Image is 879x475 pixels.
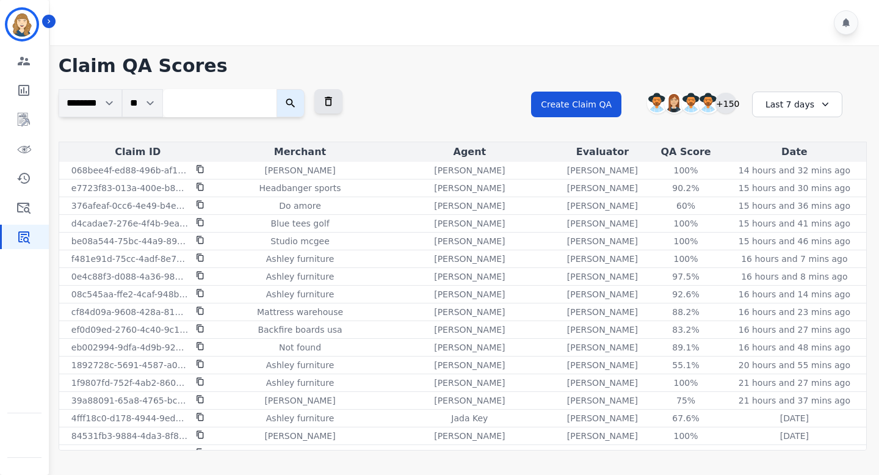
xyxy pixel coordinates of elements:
p: 9ad47164-3170-418a-aa1b-60fb794626cd [71,448,189,460]
div: QA Score [651,145,720,159]
p: Ashley furniture [266,359,334,371]
p: [PERSON_NAME] [434,200,505,212]
p: [PERSON_NAME] [264,430,335,442]
p: 15 hours and 41 mins ago [739,217,850,230]
div: Last 7 days [752,92,842,117]
div: 100% [659,235,714,247]
p: cf84d09a-9608-428a-819a-f7361887fa28 [71,306,189,318]
p: [PERSON_NAME] [567,182,638,194]
div: 100% [659,377,714,389]
div: +150 [715,93,736,114]
p: 068bee4f-ed88-496b-af11-7996e0cfd7d3 [71,164,189,176]
p: Ashley furniture [266,288,334,300]
p: [PERSON_NAME] [567,341,638,354]
p: 16 hours and 48 mins ago [739,341,850,354]
p: 08c545aa-ffe2-4caf-948b-7d830603a9ce [71,288,189,300]
p: 15 hours and 36 mins ago [739,200,850,212]
p: Ashley furniture [266,412,334,424]
p: e7723f83-013a-400e-b8d8-82f4e66f1a80 [71,182,189,194]
p: [PERSON_NAME] [434,448,505,460]
p: 16 hours and 7 mins ago [741,253,847,265]
p: 376afeaf-0cc6-4e49-b4e7-d9856820cfbe [71,200,189,212]
div: 75% [659,394,714,407]
p: [PERSON_NAME] [567,253,638,265]
p: [PERSON_NAME] [567,412,638,424]
div: 84.4% [659,448,714,460]
p: 16 hours and 27 mins ago [739,324,850,336]
p: [PERSON_NAME] [567,270,638,283]
p: Backfire boards usa [258,324,342,336]
p: ef0d09ed-2760-4c40-9c12-e48df88e3765 [71,324,189,336]
p: 0e4c88f3-d088-4a36-9860-a6980486be81 [71,270,189,283]
p: [PERSON_NAME] [264,394,335,407]
p: 4fff18c0-d178-4944-9edd-4bd24e48f8a5 [71,412,189,424]
div: 60% [659,200,714,212]
p: [PERSON_NAME] [567,448,638,460]
p: 15 hours and 46 mins ago [739,235,850,247]
p: Ashley furniture [266,270,334,283]
p: [PERSON_NAME] [434,359,505,371]
p: [PERSON_NAME] [567,306,638,318]
p: [PERSON_NAME] [567,430,638,442]
div: 97.5% [659,270,714,283]
p: Ashley furniture [266,253,334,265]
p: [PERSON_NAME] [567,164,638,176]
p: [PERSON_NAME] [567,394,638,407]
div: 92.6% [659,288,714,300]
p: [PERSON_NAME] [434,341,505,354]
p: 14 hours and 32 mins ago [739,164,850,176]
p: Not found [279,341,321,354]
p: [PERSON_NAME] [434,377,505,389]
p: [PERSON_NAME] [567,377,638,389]
p: 16 hours and 14 mins ago [739,288,850,300]
div: 90.2% [659,182,714,194]
p: 1892728c-5691-4587-a0b7-7b4da35522e5 [71,359,189,371]
p: [PERSON_NAME] [567,324,638,336]
p: Ashley furniture [266,377,334,389]
p: 15 hours and 30 mins ago [739,182,850,194]
p: 20 hours and 55 mins ago [739,359,850,371]
p: [PERSON_NAME] [434,235,505,247]
p: Ashley furniture [266,448,334,460]
div: 100% [659,430,714,442]
p: [DATE] [780,448,809,460]
div: 100% [659,217,714,230]
p: eb002994-9dfa-4d9b-924b-408cda9e44f7 [71,341,189,354]
div: 67.6% [659,412,714,424]
p: 1f9807fd-752f-4ab2-8606-c23f66091b07 [71,377,189,389]
p: Headbanger sports [259,182,341,194]
p: [PERSON_NAME] [567,217,638,230]
img: Bordered avatar [7,10,37,39]
p: Mattress warehouse [257,306,343,318]
p: be08a544-75bc-44a9-89ab-b7279080ce82 [71,235,189,247]
p: 21 hours and 27 mins ago [739,377,850,389]
div: 100% [659,253,714,265]
div: 89.1% [659,341,714,354]
p: [PERSON_NAME] [434,394,505,407]
p: 16 hours and 23 mins ago [739,306,850,318]
p: 84531fb3-9884-4da3-8f84-2cc8f5d16a24 [71,430,189,442]
p: [PERSON_NAME] [434,306,505,318]
button: Create Claim QA [531,92,621,117]
div: 83.2% [659,324,714,336]
p: [PERSON_NAME] [567,200,638,212]
p: 39a88091-65a8-4765-bc6c-5c229eddb418 [71,394,189,407]
p: 21 hours and 37 mins ago [739,394,850,407]
p: [PERSON_NAME] [434,430,505,442]
p: [PERSON_NAME] [434,324,505,336]
p: [PERSON_NAME] [567,235,638,247]
div: 88.2% [659,306,714,318]
p: [PERSON_NAME] [434,164,505,176]
p: d4cadae7-276e-4f4b-9ea0-9afe18e74193 [71,217,189,230]
div: 55.1% [659,359,714,371]
p: [PERSON_NAME] [434,270,505,283]
p: Jada Key [451,412,488,424]
p: 16 hours and 8 mins ago [741,270,847,283]
p: Studio mcgee [270,235,330,247]
div: Date [725,145,864,159]
p: Blue tees golf [270,217,329,230]
p: [PERSON_NAME] [567,288,638,300]
p: [PERSON_NAME] [434,288,505,300]
div: Evaluator [559,145,647,159]
p: [DATE] [780,430,809,442]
